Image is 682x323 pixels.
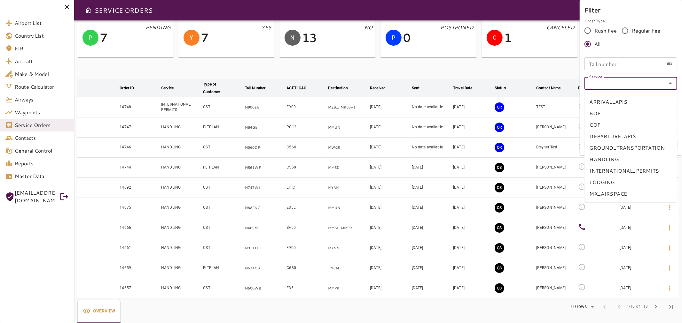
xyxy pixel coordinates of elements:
[584,119,677,131] li: COF
[594,27,617,34] span: Rush Fee
[584,131,677,142] li: DEPARTURE_APIS
[584,188,677,199] li: MX_AIRSPACE
[589,74,602,79] label: Service
[584,108,677,119] li: BOE
[594,40,600,48] span: All
[584,142,677,154] li: GROUND_TRANSPORTATION
[584,165,677,177] li: INTERNATIONAL_PERMITS
[584,154,677,165] li: HANDLING
[632,27,661,34] span: Regular Fee
[584,96,677,108] li: ARRIVAL_APIS
[584,177,677,188] li: LODGING
[584,5,677,15] h6: Filter
[584,18,677,24] p: Order Type
[584,24,677,51] div: rushFeeOrder
[666,79,675,88] button: Close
